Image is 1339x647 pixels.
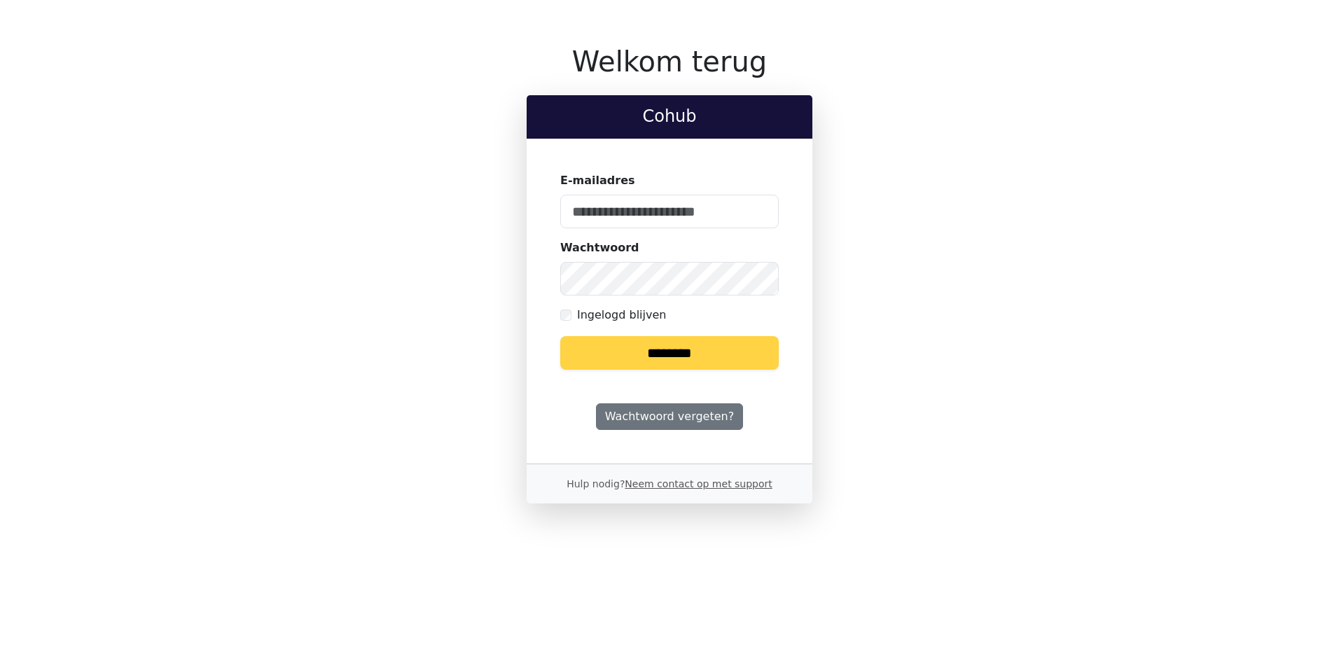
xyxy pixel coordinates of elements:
a: Wachtwoord vergeten? [596,403,743,430]
label: E-mailadres [560,172,635,189]
label: Ingelogd blijven [577,307,666,323]
a: Neem contact op met support [625,478,772,489]
h1: Welkom terug [527,45,812,78]
label: Wachtwoord [560,239,639,256]
h2: Cohub [538,106,801,127]
small: Hulp nodig? [567,478,772,489]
